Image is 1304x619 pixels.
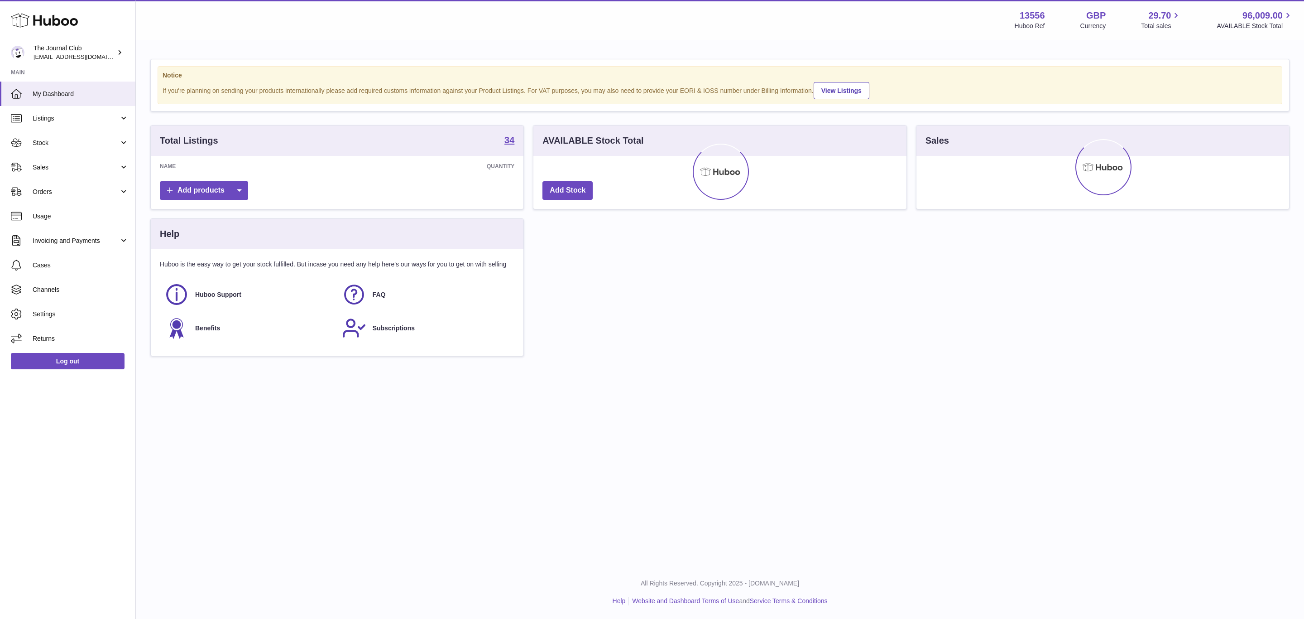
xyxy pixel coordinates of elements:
[1148,10,1171,22] span: 29.70
[33,212,129,221] span: Usage
[814,82,869,99] a: View Listings
[164,316,333,340] a: Benefits
[1086,10,1106,22] strong: GBP
[11,353,125,369] a: Log out
[34,53,133,60] span: [EMAIL_ADDRESS][DOMAIN_NAME]
[1217,22,1293,30] span: AVAILABLE Stock Total
[1141,10,1181,30] a: 29.70 Total sales
[1020,10,1045,22] strong: 13556
[310,156,523,177] th: Quantity
[160,228,179,240] h3: Help
[632,597,739,604] a: Website and Dashboard Terms of Use
[1242,10,1283,22] span: 96,009.00
[925,135,949,147] h3: Sales
[160,135,218,147] h3: Total Listings
[33,237,119,245] span: Invoicing and Payments
[33,114,119,123] span: Listings
[33,139,119,147] span: Stock
[342,282,510,307] a: FAQ
[33,334,129,343] span: Returns
[143,579,1297,588] p: All Rights Reserved. Copyright 2025 - [DOMAIN_NAME]
[163,81,1277,99] div: If you're planning on sending your products internationally please add required customs informati...
[160,181,248,200] a: Add products
[1141,22,1181,30] span: Total sales
[33,285,129,294] span: Channels
[750,597,828,604] a: Service Terms & Conditions
[504,135,514,146] a: 34
[160,260,514,269] p: Huboo is the easy way to get your stock fulfilled. But incase you need any help here's our ways f...
[33,310,129,319] span: Settings
[373,324,415,333] span: Subscriptions
[542,135,643,147] h3: AVAILABLE Stock Total
[629,597,827,605] li: and
[163,71,1277,80] strong: Notice
[11,46,24,59] img: internalAdmin-13556@internal.huboo.com
[34,44,115,61] div: The Journal Club
[542,181,593,200] a: Add Stock
[1080,22,1106,30] div: Currency
[33,188,119,196] span: Orders
[1217,10,1293,30] a: 96,009.00 AVAILABLE Stock Total
[373,290,386,299] span: FAQ
[33,261,129,270] span: Cases
[33,90,129,98] span: My Dashboard
[504,135,514,145] strong: 34
[164,282,333,307] a: Huboo Support
[1015,22,1045,30] div: Huboo Ref
[342,316,510,340] a: Subscriptions
[613,597,626,604] a: Help
[195,324,220,333] span: Benefits
[195,290,241,299] span: Huboo Support
[151,156,310,177] th: Name
[33,163,119,172] span: Sales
